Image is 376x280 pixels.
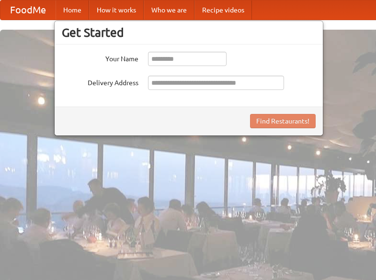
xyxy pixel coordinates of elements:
[62,76,138,88] label: Delivery Address
[89,0,144,20] a: How it works
[194,0,252,20] a: Recipe videos
[250,114,316,128] button: Find Restaurants!
[56,0,89,20] a: Home
[144,0,194,20] a: Who we are
[62,52,138,64] label: Your Name
[0,0,56,20] a: FoodMe
[62,25,316,40] h3: Get Started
